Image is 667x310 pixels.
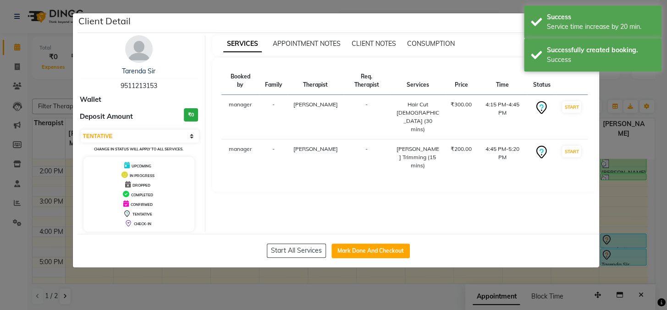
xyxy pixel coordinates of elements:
[221,139,259,176] td: manager
[445,67,477,95] th: Price
[396,145,440,170] div: [PERSON_NAME] Trimming (15 mins)
[259,139,288,176] td: -
[293,145,338,152] span: [PERSON_NAME]
[267,244,326,258] button: Start All Services
[451,145,472,153] div: ₹200.00
[407,39,455,48] span: CONSUMPTION
[343,67,390,95] th: Req. Therapist
[259,67,288,95] th: Family
[221,67,259,95] th: Booked by
[547,22,655,32] div: Service time increase by 20 min.
[352,39,396,48] span: CLIENT NOTES
[122,67,155,75] a: Tarenda Sir
[477,67,528,95] th: Time
[132,183,150,188] span: DROPPED
[223,36,262,52] span: SERVICES
[547,12,655,22] div: Success
[477,95,528,139] td: 4:15 PM-4:45 PM
[451,100,472,109] div: ₹300.00
[288,67,343,95] th: Therapist
[131,202,153,207] span: CONFIRMED
[132,212,152,216] span: TENTATIVE
[396,100,440,133] div: Hair Cut [DEMOGRAPHIC_DATA] (30 mins)
[80,111,133,122] span: Deposit Amount
[477,139,528,176] td: 4:45 PM-5:20 PM
[130,173,154,178] span: IN PROGRESS
[547,45,655,55] div: Successfully created booking.
[273,39,341,48] span: APPOINTMENT NOTES
[547,55,655,65] div: Success
[343,95,390,139] td: -
[562,146,581,157] button: START
[527,67,556,95] th: Status
[121,82,157,90] span: 9511213153
[184,108,198,122] h3: ₹0
[132,164,151,168] span: UPCOMING
[221,95,259,139] td: manager
[331,244,410,258] button: Mark Done And Checkout
[562,101,581,113] button: START
[131,193,153,197] span: COMPLETED
[343,139,390,176] td: -
[125,35,153,63] img: avatar
[390,67,445,95] th: Services
[80,94,101,105] span: Wallet
[78,14,131,28] h5: Client Detail
[134,221,151,226] span: CHECK-IN
[94,147,183,151] small: Change in status will apply to all services.
[259,95,288,139] td: -
[293,101,338,108] span: [PERSON_NAME]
